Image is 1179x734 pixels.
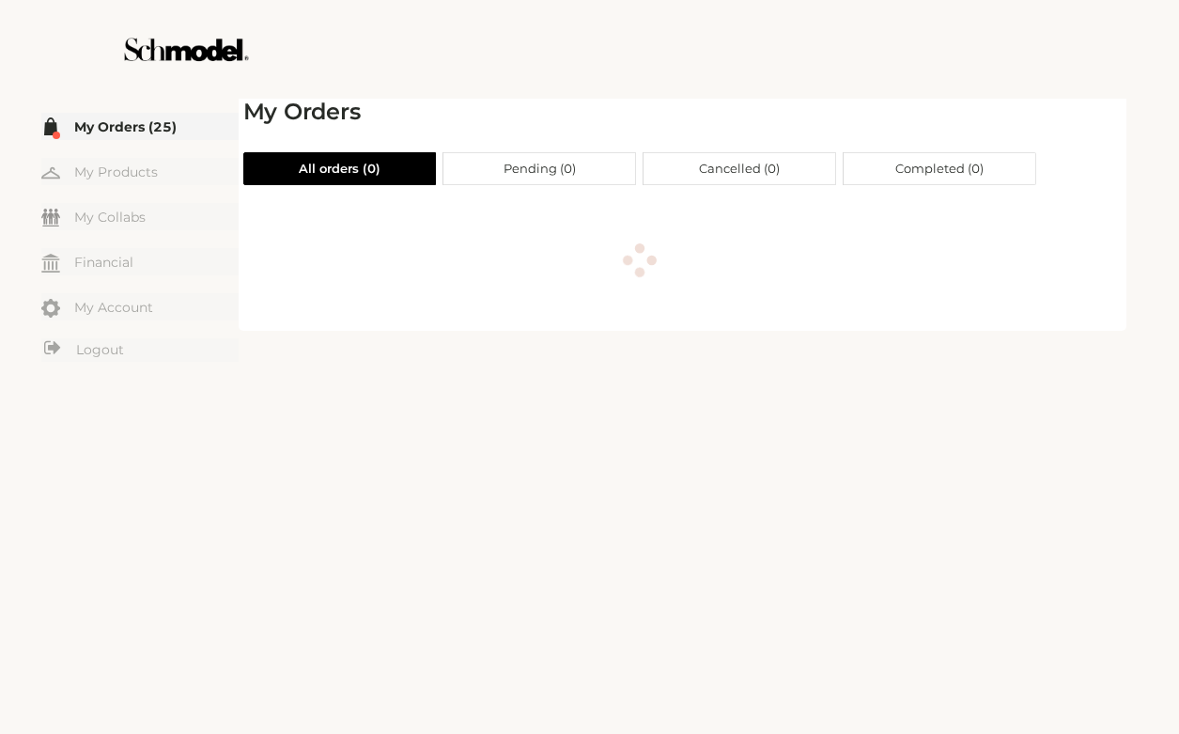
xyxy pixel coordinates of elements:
a: My Account [41,293,239,320]
span: Cancelled ( 0 ) [699,153,780,184]
span: All orders ( 0 ) [299,153,380,184]
div: Menu [41,113,239,365]
h2: My Orders [243,99,1036,126]
img: my-friends.svg [41,209,60,226]
a: My Products [41,158,239,185]
a: Financial [41,248,239,275]
img: my-hanger.svg [41,164,60,182]
a: My Collabs [41,203,239,230]
span: Pending ( 0 ) [504,153,576,184]
img: my-order.svg [41,117,60,136]
a: My Orders (25) [41,113,239,140]
img: my-account.svg [41,299,60,318]
a: Logout [41,338,239,362]
img: my-financial.svg [41,254,60,273]
span: Completed ( 0 ) [895,153,984,184]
